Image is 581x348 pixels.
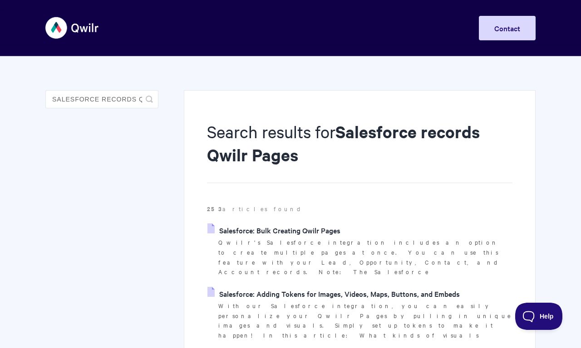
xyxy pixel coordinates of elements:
p: Qwilr's Salesforce integration includes an option to create multiple pages at once. You can use t... [218,237,512,277]
p: With our Salesforce integration, you can easily personalize your Qwilr Pages by pulling in unique... [218,301,512,340]
a: Contact [479,16,536,40]
p: articles found [207,204,512,214]
iframe: Toggle Customer Support [515,303,563,330]
strong: Salesforce records Qwilr Pages [207,121,480,166]
a: Salesforce: Adding Tokens for Images, Videos, Maps, Buttons, and Embeds [207,287,460,300]
input: Search [45,90,158,108]
h1: Search results for [207,120,512,183]
strong: 253 [207,204,222,213]
img: Qwilr Help Center [45,11,99,45]
a: Salesforce: Bulk Creating Qwilr Pages [207,223,340,237]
